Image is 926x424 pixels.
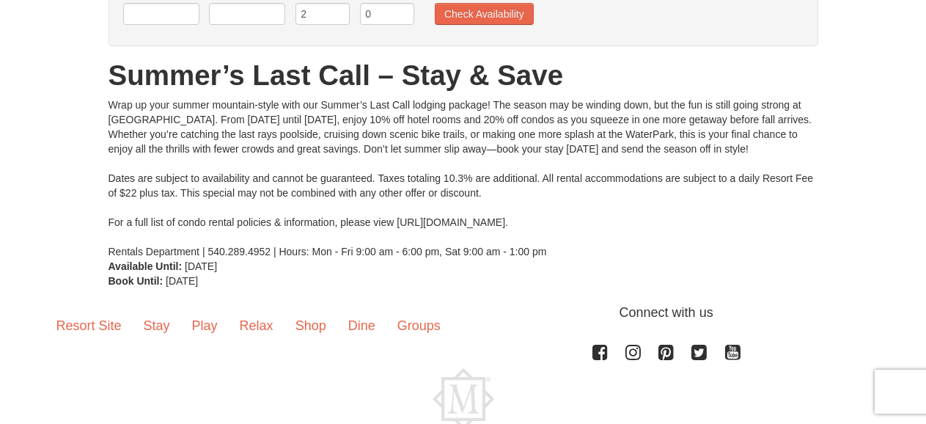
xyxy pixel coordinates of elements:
[166,275,198,287] span: [DATE]
[229,303,284,348] a: Relax
[185,260,217,272] span: [DATE]
[109,98,818,259] div: Wrap up your summer mountain-style with our Summer’s Last Call lodging package! The season may be...
[435,3,534,25] button: Check Availability
[109,275,163,287] strong: Book Until:
[109,260,183,272] strong: Available Until:
[337,303,386,348] a: Dine
[109,61,818,90] h1: Summer’s Last Call – Stay & Save
[386,303,452,348] a: Groups
[284,303,337,348] a: Shop
[133,303,181,348] a: Stay
[45,303,881,323] p: Connect with us
[181,303,229,348] a: Play
[45,303,133,348] a: Resort Site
